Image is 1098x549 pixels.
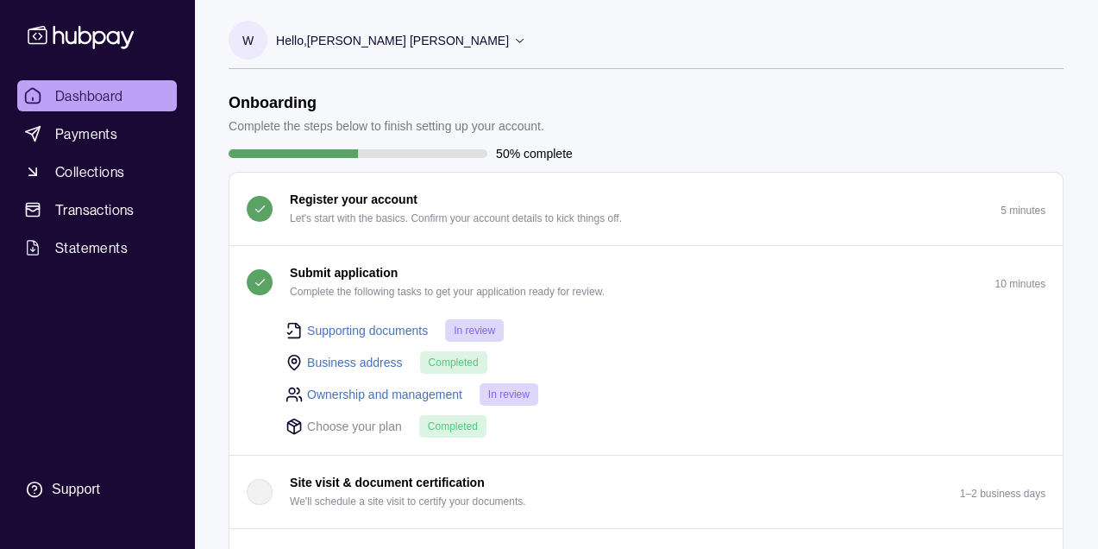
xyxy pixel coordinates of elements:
[229,93,544,112] h1: Onboarding
[290,492,526,511] p: We'll schedule a site visit to certify your documents.
[17,118,177,149] a: Payments
[229,117,544,136] p: Complete the steps below to finish setting up your account.
[229,173,1063,245] button: Register your account Let's start with the basics. Confirm your account details to kick things of...
[307,353,403,372] a: Business address
[55,199,135,220] span: Transactions
[276,31,509,50] p: Hello, [PERSON_NAME] [PERSON_NAME]
[488,388,530,401] span: In review
[290,473,485,492] p: Site visit & document certification
[290,282,605,301] p: Complete the following tasks to get your application ready for review.
[55,237,128,258] span: Statements
[17,232,177,263] a: Statements
[229,319,1063,455] div: Submit application Complete the following tasks to get your application ready for review.10 minutes
[994,278,1045,290] p: 10 minutes
[17,156,177,187] a: Collections
[307,385,462,404] a: Ownership and management
[307,321,428,340] a: Supporting documents
[242,31,254,50] p: W
[229,246,1063,319] button: Submit application Complete the following tasks to get your application ready for review.10 minutes
[429,357,479,369] span: Completed
[17,471,177,508] a: Support
[55,161,124,182] span: Collections
[290,263,398,282] p: Submit application
[960,488,1045,500] p: 1–2 business days
[17,194,177,225] a: Transactions
[307,417,402,436] p: Choose your plan
[55,123,117,144] span: Payments
[55,85,123,106] span: Dashboard
[52,480,100,499] div: Support
[17,80,177,111] a: Dashboard
[428,420,478,432] span: Completed
[496,144,573,163] p: 50% complete
[1001,205,1045,217] p: 5 minutes
[229,456,1063,528] button: Site visit & document certification We'll schedule a site visit to certify your documents.1–2 bus...
[290,209,622,228] p: Let's start with the basics. Confirm your account details to kick things off.
[290,190,417,209] p: Register your account
[454,325,495,337] span: In review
